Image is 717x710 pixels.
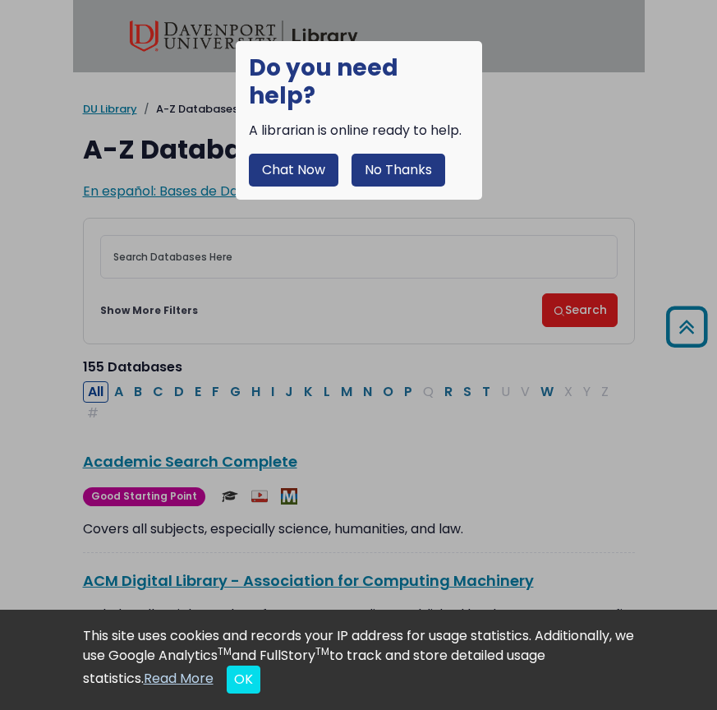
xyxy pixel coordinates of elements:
[144,669,214,688] a: Read More
[352,154,445,187] button: No Thanks
[249,121,469,141] div: A librarian is online ready to help.
[315,644,329,658] sup: TM
[249,154,338,187] button: Chat Now
[249,54,469,109] h1: Do you need help?
[218,644,232,658] sup: TM
[227,666,260,694] button: Close
[83,626,635,694] div: This site uses cookies and records your IP address for usage statistics. Additionally, we use Goo...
